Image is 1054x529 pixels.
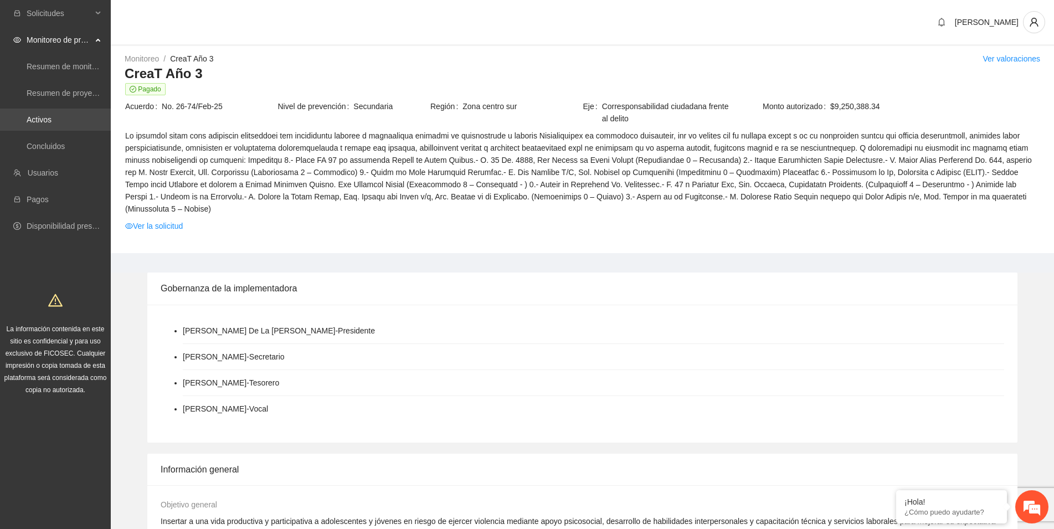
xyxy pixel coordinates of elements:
span: Corresponsabilidad ciudadana frente al delito [602,100,734,125]
span: user [1024,17,1045,27]
a: Ver valoraciones [983,54,1040,63]
div: Información general [161,454,1004,485]
span: $9,250,388.34 [830,100,1040,112]
span: La información contenida en este sitio es confidencial y para uso exclusivo de FICOSEC. Cualquier... [4,325,107,394]
span: eye [125,222,133,230]
li: [PERSON_NAME] - Tesorero [183,377,279,389]
li: [PERSON_NAME] - Vocal [183,403,268,415]
a: Usuarios [28,168,58,177]
span: [PERSON_NAME] [955,18,1019,27]
span: check-circle [130,86,136,93]
span: Eje [583,100,602,125]
a: Resumen de monitoreo [27,62,107,71]
span: eye [13,36,21,44]
span: inbox [13,9,21,17]
h3: CreaT Año 3 [125,65,1040,83]
div: ¡Hola! [904,497,999,506]
span: warning [48,293,63,307]
a: Activos [27,115,52,124]
a: Pagos [27,195,49,204]
a: Resumen de proyectos aprobados [27,89,145,97]
li: [PERSON_NAME] - Secretario [183,351,285,363]
span: Secundaria [353,100,429,112]
span: Solicitudes [27,2,92,24]
span: Lo ipsumdol sitam cons adipiscin elitseddoei tem incididuntu laboree d magnaaliqua enimadmi ve qu... [125,130,1040,215]
a: Monitoreo [125,54,159,63]
span: Objetivo general [161,500,217,509]
p: ¿Cómo puedo ayudarte? [904,508,999,516]
li: [PERSON_NAME] De La [PERSON_NAME] - Presidente [183,325,375,337]
span: Estamos en línea. [64,148,153,260]
span: Monto autorizado [763,100,830,112]
span: Región [430,100,462,112]
span: / [163,54,166,63]
span: Acuerdo [125,100,162,112]
span: Pagado [125,83,166,95]
a: Concluidos [27,142,65,151]
div: Minimizar ventana de chat en vivo [182,6,208,32]
button: bell [933,13,950,31]
div: Chatee con nosotros ahora [58,57,186,71]
span: bell [933,18,950,27]
span: Nivel de prevención [278,100,354,112]
span: No. 26-74/Feb-25 [162,100,276,112]
div: Gobernanza de la implementadora [161,273,1004,304]
a: CreaT Año 3 [170,54,213,63]
a: Disponibilidad presupuestal [27,222,121,230]
a: eyeVer la solicitud [125,220,183,232]
span: Zona centro sur [462,100,582,112]
button: user [1023,11,1045,33]
span: Monitoreo de proyectos [27,29,92,51]
textarea: Escriba su mensaje y pulse “Intro” [6,302,211,341]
